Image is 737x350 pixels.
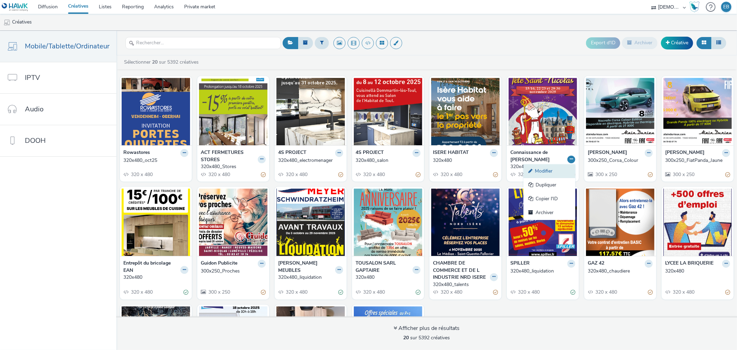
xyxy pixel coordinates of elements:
[661,37,693,49] a: Créative
[201,260,237,268] strong: Guidon Publicite
[338,289,343,296] div: Valide
[523,164,575,178] a: Modifier
[523,206,575,220] a: Archiver
[25,41,110,51] span: Mobile/Tablette/Ordinateur
[404,334,450,341] span: sur 5392 créatives
[25,73,40,83] span: IPTV
[431,188,500,256] img: 320x480_talents visual
[665,157,727,164] div: 300x250_FiatPanda_Jaune
[431,78,500,145] img: 320x480 visual
[362,289,385,295] span: 320 x 480
[404,334,409,341] strong: 20
[123,157,188,164] a: 320x480_oct25
[433,281,495,288] div: 320x480_talents
[433,260,488,281] strong: CHAMBRE DE COMMERCE ET DE L INDUSTRIE NRD ISERE
[588,157,653,164] a: 300x250_Corsa_Colour
[338,171,343,178] div: Partiellement valide
[665,260,714,268] strong: LYCEE LA BRIQUERIE
[356,149,384,157] strong: 4S PROJECT
[201,163,266,170] a: 320x480_Stores
[183,289,188,296] div: Valide
[125,37,281,49] input: Rechercher...
[517,289,540,295] span: 320 x 480
[261,171,266,178] div: Partiellement valide
[201,268,263,275] div: 300x250_Proches
[509,188,577,256] img: 320x480_liquidation visual
[123,149,150,157] strong: Rowastores
[201,149,256,163] strong: ACT FERMETURES STORES
[2,3,28,11] img: undefined Logo
[123,274,186,281] div: 320x480
[672,171,695,178] span: 300 x 250
[711,37,726,49] button: Liste
[356,157,418,164] div: 320x480_salon
[285,289,308,295] span: 320 x 480
[123,274,188,281] a: 320x480
[689,1,700,12] img: Hawk Academy
[588,268,650,275] div: 320x480_chaudiere
[510,149,566,163] strong: Connaissance de [PERSON_NAME]
[122,188,190,256] img: 320x480 visual
[725,289,730,296] div: Partiellement valide
[648,171,653,178] div: Partiellement valide
[278,157,343,164] a: 320x480_electromenager
[588,260,604,268] strong: GAZ 42
[672,289,695,295] span: 320 x 480
[724,2,729,12] div: EB
[523,192,575,206] a: Copier l'ID
[586,188,654,256] img: 320x480_chaudiere visual
[394,324,460,332] div: Afficher plus de résultats
[433,281,498,288] a: 320x480_talents
[440,289,462,295] span: 320 x 480
[570,289,575,296] div: Valide
[3,19,10,26] img: mobile
[493,289,498,296] div: Partiellement valide
[433,157,498,164] a: 320x480
[356,274,421,281] a: 320x480
[595,289,617,295] span: 320 x 480
[689,1,702,12] a: Hawk Academy
[433,149,469,157] strong: ISERE HABITAT
[278,157,340,164] div: 320x480_electromenager
[356,274,418,281] div: 320x480
[517,171,540,178] span: 320 x 480
[354,78,422,145] img: 320x480_salon visual
[663,188,732,256] img: 320x480 visual
[663,78,732,145] img: 300x250_FiatPanda_Jaune visual
[276,78,345,145] img: 320x480_electromenager visual
[362,171,385,178] span: 320 x 480
[123,59,201,65] a: Sélectionner sur 5392 créatives
[665,268,727,275] div: 320x480
[416,289,421,296] div: Valide
[278,274,343,281] a: 320x480_liquidation
[130,171,153,178] span: 320 x 480
[199,78,267,145] img: 320x480_Stores visual
[261,289,266,296] div: Partiellement valide
[356,260,411,274] strong: TOUSALON SARL GAPTAIRE
[510,268,575,275] a: 320x480_liquidation
[510,163,573,170] div: 320x480_thillombois
[152,59,158,65] strong: 20
[285,171,308,178] span: 320 x 480
[588,157,650,164] div: 300x250_Corsa_Colour
[622,37,658,49] button: Archiver
[493,171,498,178] div: Partiellement valide
[523,178,575,192] a: Dupliquer
[208,289,230,295] span: 300 x 250
[433,157,495,164] div: 320x480
[509,78,577,145] img: 320x480_thillombois visual
[665,157,730,164] a: 300x250_FiatPanda_Jaune
[25,104,44,114] span: Audio
[725,171,730,178] div: Partiellement valide
[354,188,422,256] img: 320x480 visual
[201,268,266,275] a: 300x250_Proches
[595,171,617,178] span: 300 x 250
[586,37,620,48] button: Export d'ID
[416,171,421,178] div: Partiellement valide
[278,274,340,281] div: 320x480_liquidation
[276,188,345,256] img: 320x480_liquidation visual
[208,171,230,178] span: 320 x 480
[25,136,46,146] span: DOOH
[665,149,705,157] strong: [PERSON_NAME]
